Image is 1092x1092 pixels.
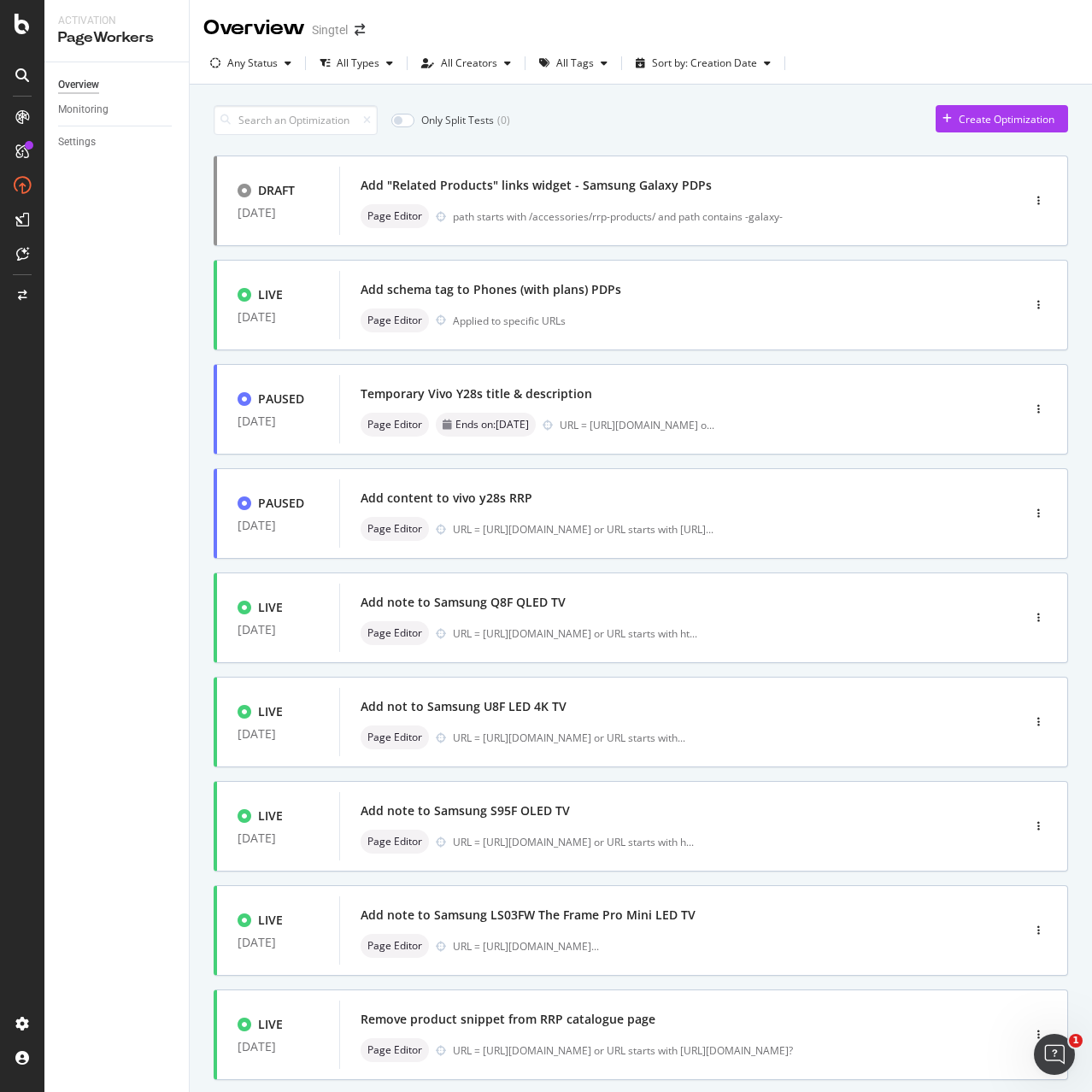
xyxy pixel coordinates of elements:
[258,495,304,512] div: PAUSED
[678,731,685,745] span: ...
[361,1038,429,1062] div: neutral label
[58,101,177,119] a: Monitoring
[367,732,422,743] span: Page Editor
[227,58,278,68] div: Any Status
[238,206,319,220] div: [DATE]
[361,413,429,437] div: neutral label
[238,623,319,637] div: [DATE]
[421,113,494,127] div: Only Split Tests
[58,133,96,151] div: Settings
[453,939,599,954] div: URL = [URL][DOMAIN_NAME]
[238,936,319,949] div: [DATE]
[367,1045,422,1055] span: Page Editor
[203,50,298,77] button: Any Status
[1034,1034,1075,1075] iframe: Intercom live chat
[214,105,378,135] input: Search an Optimization
[58,76,99,94] div: Overview
[690,626,697,641] span: ...
[453,731,685,745] div: URL = [URL][DOMAIN_NAME] or URL starts with
[361,1011,655,1028] div: Remove product snippet from RRP catalogue page
[532,50,614,77] button: All Tags
[1069,1034,1083,1048] span: 1
[355,24,365,36] div: arrow-right-arrow-left
[707,418,714,432] span: ...
[453,314,566,328] div: Applied to specific URLs
[258,286,283,303] div: LIVE
[367,315,422,326] span: Page Editor
[367,211,422,221] span: Page Editor
[367,420,422,430] span: Page Editor
[414,50,518,77] button: All Creators
[361,517,429,541] div: neutral label
[258,390,304,408] div: PAUSED
[652,58,757,68] div: Sort by: Creation Date
[453,626,697,641] div: URL = [URL][DOMAIN_NAME] or URL starts with ht
[361,907,696,924] div: Add note to Samsung LS03FW The Frame Pro Mini LED TV
[312,21,348,38] div: Singtel
[361,698,567,715] div: Add not to Samsung U8F LED 4K TV
[560,418,714,432] div: URL = [URL][DOMAIN_NAME] o
[629,50,778,77] button: Sort by: Creation Date
[453,1043,948,1058] div: URL = [URL][DOMAIN_NAME] or URL starts with [URL][DOMAIN_NAME]?
[258,912,283,929] div: LIVE
[58,28,175,48] div: PageWorkers
[497,113,510,127] div: ( 0 )
[313,50,400,77] button: All Types
[361,802,570,819] div: Add note to Samsung S95F OLED TV
[453,209,948,224] div: path starts with /accessories/rrp-products/ and path contains -galaxy-
[337,58,379,68] div: All Types
[258,807,283,825] div: LIVE
[258,182,295,199] div: DRAFT
[361,830,429,854] div: neutral label
[453,522,713,537] div: URL = [URL][DOMAIN_NAME] or URL starts with [URL]
[959,112,1054,126] div: Create Optimization
[436,413,536,437] div: neutral label
[258,599,283,616] div: LIVE
[238,519,319,532] div: [DATE]
[686,835,694,849] span: ...
[58,14,175,28] div: Activation
[367,941,422,951] span: Page Editor
[361,281,621,298] div: Add schema tag to Phones (with plans) PDPs
[361,490,532,507] div: Add content to vivo y28s RRP
[238,831,319,845] div: [DATE]
[361,621,429,645] div: neutral label
[361,725,429,749] div: neutral label
[367,837,422,847] span: Page Editor
[238,310,319,324] div: [DATE]
[361,934,429,958] div: neutral label
[58,133,177,151] a: Settings
[258,1016,283,1033] div: LIVE
[238,1040,319,1054] div: [DATE]
[203,14,305,43] div: Overview
[556,58,594,68] div: All Tags
[58,101,109,119] div: Monitoring
[455,420,529,430] span: Ends on: [DATE]
[361,385,592,402] div: Temporary Vivo Y28s title & description
[361,204,429,228] div: neutral label
[361,594,566,611] div: Add note to Samsung Q8F QLED TV
[238,414,319,428] div: [DATE]
[706,522,713,537] span: ...
[367,524,422,534] span: Page Editor
[367,628,422,638] span: Page Editor
[591,939,599,954] span: ...
[58,76,177,94] a: Overview
[453,835,694,849] div: URL = [URL][DOMAIN_NAME] or URL starts with h
[361,177,712,194] div: Add "Related Products" links widget - Samsung Galaxy PDPs
[238,727,319,741] div: [DATE]
[441,58,497,68] div: All Creators
[936,105,1068,132] button: Create Optimization
[361,308,429,332] div: neutral label
[258,703,283,720] div: LIVE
